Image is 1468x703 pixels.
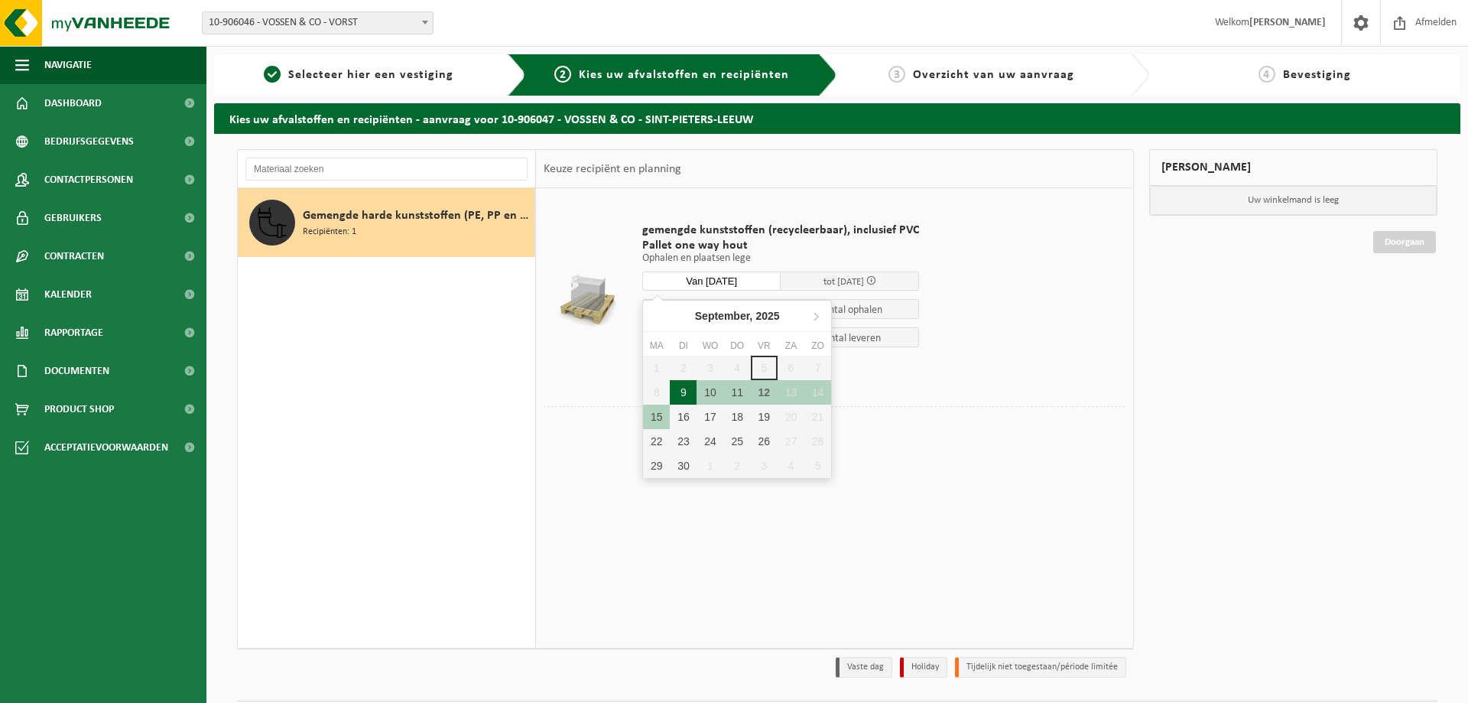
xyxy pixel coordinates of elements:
[238,188,535,257] button: Gemengde harde kunststoffen (PE, PP en PVC), recycleerbaar (industrieel) Recipiënten: 1
[697,454,723,478] div: 1
[724,454,751,478] div: 2
[1150,186,1437,215] p: Uw winkelmand is leeg
[1283,69,1351,81] span: Bevestiging
[303,207,531,225] span: Gemengde harde kunststoffen (PE, PP en PVC), recycleerbaar (industrieel)
[823,277,864,287] span: tot [DATE]
[781,299,919,319] span: Aantal ophalen
[670,338,697,353] div: di
[579,69,789,81] span: Kies uw afvalstoffen en recipiënten
[1249,17,1326,28] strong: [PERSON_NAME]
[755,311,779,321] i: 2025
[202,11,434,34] span: 10-906046 - VOSSEN & CO - VORST
[44,390,114,428] span: Product Shop
[697,429,723,454] div: 24
[751,429,778,454] div: 26
[44,275,92,314] span: Kalender
[888,66,905,83] span: 3
[751,380,778,405] div: 12
[724,380,751,405] div: 11
[724,338,751,353] div: do
[689,304,786,328] div: September,
[804,338,831,353] div: zo
[203,12,433,34] span: 10-906046 - VOSSEN & CO - VORST
[1149,149,1438,186] div: [PERSON_NAME]
[724,429,751,454] div: 25
[44,161,133,199] span: Contactpersonen
[697,338,723,353] div: wo
[670,429,697,454] div: 23
[642,272,781,291] input: Selecteer datum
[1259,66,1275,83] span: 4
[643,454,670,478] div: 29
[44,199,102,237] span: Gebruikers
[642,253,919,264] p: Ophalen en plaatsen lege
[751,454,778,478] div: 3
[44,314,103,352] span: Rapportage
[697,380,723,405] div: 10
[751,338,778,353] div: vr
[643,338,670,353] div: ma
[751,405,778,429] div: 19
[670,405,697,429] div: 16
[643,429,670,454] div: 22
[536,150,689,188] div: Keuze recipiënt en planning
[44,46,92,84] span: Navigatie
[670,454,697,478] div: 30
[670,380,697,405] div: 9
[245,158,528,181] input: Materiaal zoeken
[781,327,919,347] span: Aantal leveren
[900,657,947,678] li: Holiday
[222,66,495,84] a: 1Selecteer hier een vestiging
[642,223,919,238] span: gemengde kunststoffen (recycleerbaar), inclusief PVC
[44,237,104,275] span: Contracten
[44,84,102,122] span: Dashboard
[44,122,134,161] span: Bedrijfsgegevens
[643,405,670,429] div: 15
[913,69,1074,81] span: Overzicht van uw aanvraag
[642,238,919,253] span: Pallet one way hout
[836,657,892,678] li: Vaste dag
[44,352,109,390] span: Documenten
[214,103,1460,133] h2: Kies uw afvalstoffen en recipiënten - aanvraag voor 10-906047 - VOSSEN & CO - SINT-PIETERS-LEEUW
[44,428,168,467] span: Acceptatievoorwaarden
[724,405,751,429] div: 18
[778,338,804,353] div: za
[697,405,723,429] div: 17
[288,69,453,81] span: Selecteer hier een vestiging
[1373,231,1436,253] a: Doorgaan
[303,225,356,239] span: Recipiënten: 1
[554,66,571,83] span: 2
[264,66,281,83] span: 1
[955,657,1126,678] li: Tijdelijk niet toegestaan/période limitée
